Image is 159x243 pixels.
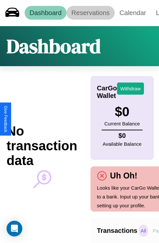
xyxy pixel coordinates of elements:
[107,171,141,180] h4: Uh Oh!
[7,124,77,168] h2: No transaction data
[115,6,151,20] a: Calendar
[97,227,137,234] h4: Transactions
[139,225,148,237] p: All
[7,221,22,236] div: Open Intercom Messenger
[67,6,115,20] a: Reservations
[97,84,117,100] h4: CarGo Wallet
[7,33,101,60] h1: Dashboard
[117,83,144,95] button: Withdraw
[104,119,140,128] p: Current Balance
[103,140,142,148] p: Available Balance
[25,6,67,20] a: Dashboard
[103,132,142,140] h4: $ 0
[3,106,8,132] div: Give Feedback
[104,104,140,119] h3: $ 0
